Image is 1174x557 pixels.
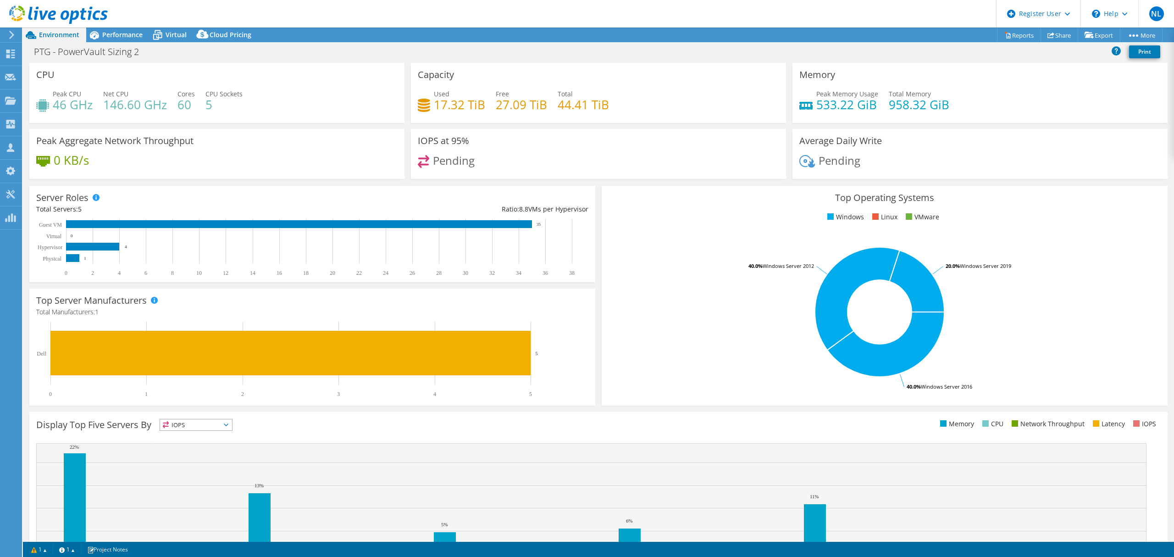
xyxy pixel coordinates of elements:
a: Share [1041,28,1078,42]
h4: Total Manufacturers: [36,307,588,317]
text: Dell [37,351,46,357]
svg: \n [1092,10,1100,18]
text: 18 [303,270,309,276]
text: 11% [810,494,819,499]
h4: 17.32 TiB [434,100,485,110]
span: Virtual [166,30,187,39]
span: NL [1149,6,1164,21]
h4: 27.09 TiB [496,100,547,110]
tspan: 20.0% [946,262,960,269]
text: 5 [529,391,532,397]
li: CPU [980,419,1003,429]
a: Print [1129,45,1160,58]
text: 1 [84,256,86,261]
span: Cores [177,89,195,98]
span: Pending [433,153,475,168]
h4: 533.22 GiB [816,100,878,110]
text: 24 [383,270,388,276]
h4: 44.41 TiB [558,100,609,110]
a: Reports [997,28,1041,42]
text: Physical [43,256,61,262]
span: IOPS [160,419,232,430]
a: 1 [25,544,53,555]
h3: Average Daily Write [799,136,882,146]
li: IOPS [1131,419,1156,429]
tspan: Windows Server 2019 [960,262,1011,269]
li: Latency [1091,419,1125,429]
a: Export [1078,28,1120,42]
text: 12 [223,270,228,276]
text: 4 [118,270,121,276]
text: 26 [410,270,415,276]
text: 1 [145,391,148,397]
h4: 46 GHz [53,100,93,110]
text: 2 [241,391,244,397]
span: 1 [95,307,99,316]
tspan: 40.0% [748,262,763,269]
text: 2 [91,270,94,276]
h4: 60 [177,100,195,110]
text: 34 [516,270,521,276]
text: 28 [436,270,442,276]
span: Net CPU [103,89,128,98]
text: 22 [356,270,362,276]
text: 5% [441,522,448,527]
li: Linux [870,212,897,222]
h4: 0 KB/s [54,155,89,165]
text: 0 [65,270,67,276]
h3: CPU [36,70,55,80]
text: 13% [255,483,264,488]
li: Network Throughput [1009,419,1085,429]
div: Total Servers: [36,204,312,214]
span: 8.8 [519,205,528,213]
li: VMware [903,212,939,222]
h4: 146.60 GHz [103,100,167,110]
li: Memory [938,419,974,429]
text: 14 [250,270,255,276]
text: Guest VM [39,222,62,228]
span: CPU Sockets [205,89,243,98]
tspan: Windows Server 2012 [763,262,814,269]
text: 30 [463,270,468,276]
text: 5 [535,351,538,356]
text: 20 [330,270,335,276]
h3: Top Server Manufacturers [36,295,147,306]
text: Hypervisor [38,244,62,251]
text: 6% [626,518,633,524]
text: 38 [569,270,575,276]
span: Total [558,89,573,98]
text: 35 [537,222,541,227]
h3: Top Operating Systems [609,193,1161,203]
text: 4 [433,391,436,397]
text: 16 [277,270,282,276]
h3: Memory [799,70,835,80]
span: Performance [102,30,143,39]
span: Peak Memory Usage [816,89,878,98]
text: 6 [144,270,147,276]
span: Peak CPU [53,89,81,98]
h1: PTG - PowerVault Sizing 2 [30,47,153,57]
h3: Peak Aggregate Network Throughput [36,136,194,146]
text: 36 [543,270,548,276]
tspan: 40.0% [907,383,921,390]
text: 8 [171,270,174,276]
a: 1 [53,544,81,555]
text: Virtual [46,233,62,240]
a: More [1120,28,1163,42]
span: Used [434,89,449,98]
h3: Capacity [418,70,454,80]
h4: 958.32 GiB [889,100,949,110]
text: 4 [125,245,127,249]
span: 5 [78,205,82,213]
text: 0 [71,234,73,238]
h3: IOPS at 95% [418,136,469,146]
tspan: Windows Server 2016 [921,383,972,390]
text: 0 [49,391,52,397]
text: 22% [70,444,79,450]
span: Free [496,89,509,98]
div: Ratio: VMs per Hypervisor [312,204,588,214]
h4: 5 [205,100,243,110]
span: Cloud Pricing [210,30,251,39]
text: 3 [337,391,340,397]
span: Environment [39,30,79,39]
